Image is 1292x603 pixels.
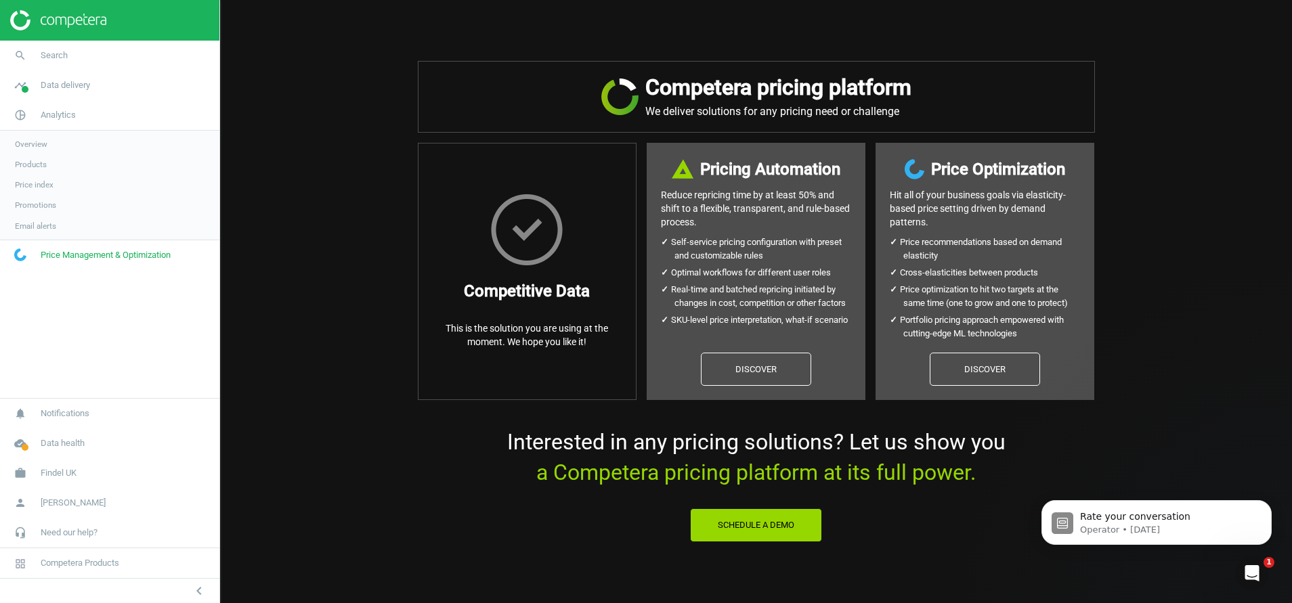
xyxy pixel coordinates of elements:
[41,527,98,539] span: Need our help?
[7,460,33,486] i: work
[464,279,590,303] h3: Competitive Data
[15,179,53,190] span: Price index
[41,497,106,509] span: [PERSON_NAME]
[903,266,1080,280] li: Cross-elasticities between products
[15,159,47,170] span: Products
[41,437,85,449] span: Data health
[700,157,840,181] h3: Pricing Automation
[7,520,33,545] i: headset_mic
[14,248,26,261] img: wGWNvw8QSZomAAAAABJRU5ErkJggg==
[931,157,1065,181] h3: Price Optimization
[890,188,1080,229] p: Hit all of your business goals via elasticity- based price setting driven by demand patterns.
[41,467,77,479] span: Findel UK
[7,43,33,68] i: search
[903,236,1080,263] li: Price recommendations based on demand elasticity
[672,159,693,179] img: DI+PfHAOTJwAAAAASUVORK5CYII=
[674,266,851,280] li: Optimal workflows for different user roles
[41,49,68,62] span: Search
[418,427,1095,488] p: Interested in any pricing solutions? Let us show you
[7,490,33,516] i: person
[645,105,911,118] p: We deliver solutions for any pricing need or challenge
[7,401,33,426] i: notifications
[661,188,851,229] p: Reduce repricing time by at least 50% and shift to a flexible, transparent, and rule-based process.
[601,79,639,115] img: JRVR7TKHubxRX4WiWFsHXLVQu3oYgKr0EdU6k5jjvBYYAAAAAElFTkSuQmCC
[1021,472,1292,566] iframe: Intercom notifications message
[41,407,89,420] span: Notifications
[645,75,911,100] h2: Competera pricing platform
[15,139,47,150] span: Overview
[41,557,119,569] span: Competera Products
[182,582,216,600] button: chevron_left
[674,283,851,310] li: Real-time and batched repricing initiated by changes in cost, competition or other factors
[432,321,622,349] p: This is the solution you are using at the moment. We hope you like it!
[191,583,207,599] i: chevron_left
[7,102,33,128] i: pie_chart_outlined
[701,353,811,386] a: Discover
[930,353,1040,386] a: Discover
[905,159,924,179] img: wGWNvw8QSZomAAAAABJRU5ErkJggg==
[10,10,106,30] img: ajHJNr6hYgQAAAAASUVORK5CYII=
[1236,557,1268,589] iframe: Intercom live chat
[41,109,76,121] span: Analytics
[690,508,822,542] button: Schedule a Demo
[7,72,33,98] i: timeline
[41,79,90,91] span: Data delivery
[674,236,851,263] li: Self-service pricing configuration with preset and customizable rules
[7,430,33,456] i: cloud_done
[903,283,1080,310] li: Price optimization to hit two targets at the same time (one to grow and one to protect)
[536,460,976,485] span: a Competera pricing platform at its full power.
[1264,557,1274,568] span: 1
[41,249,171,261] span: Price Management & Optimization
[491,194,563,265] img: HxscrLsMTvcLXxPnqlhRQhRi+upeiQYiT7g7j1jdpu6T9n6zgWWHzG7gAAAABJRU5ErkJggg==
[15,200,56,210] span: Promotions
[15,221,56,231] span: Email alerts
[674,313,851,327] li: SKU-level price interpretation, what-if scenario
[903,313,1080,340] li: Portfolio pricing approach empowered with cutting-edge ML technologies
